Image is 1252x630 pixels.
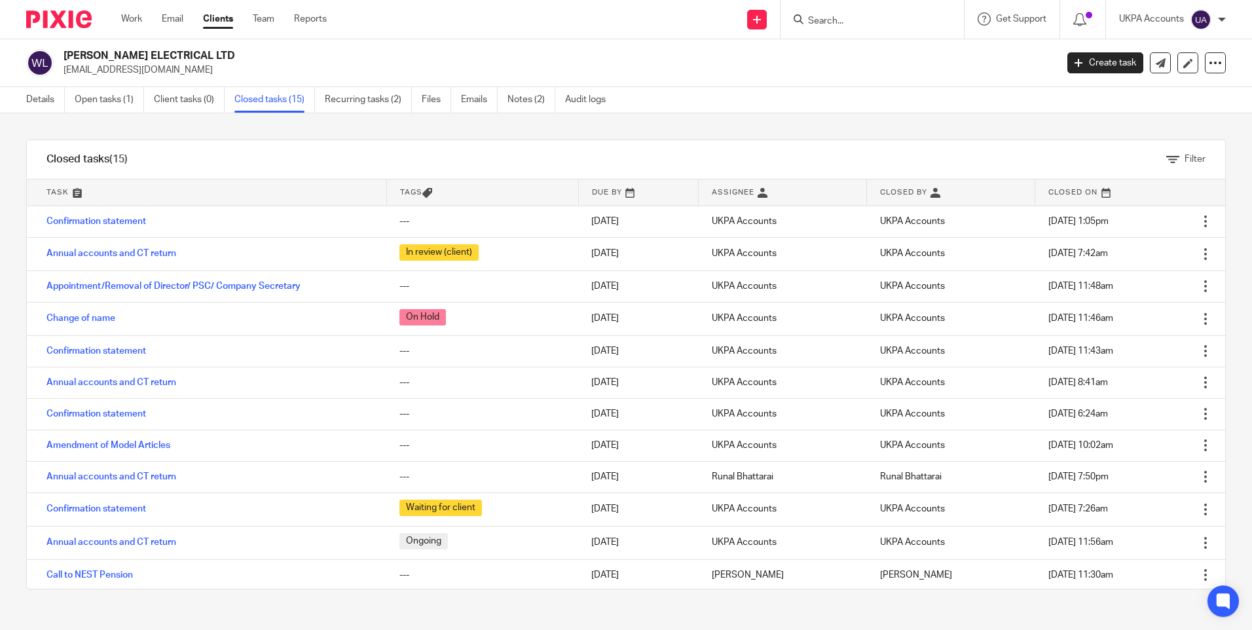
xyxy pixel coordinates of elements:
[1048,282,1113,291] span: [DATE] 11:48am
[422,87,451,113] a: Files
[578,206,698,237] td: [DATE]
[1048,409,1108,418] span: [DATE] 6:24am
[880,538,945,547] span: UKPA Accounts
[46,217,146,226] a: Confirmation statement
[578,367,698,398] td: [DATE]
[1048,441,1113,450] span: [DATE] 10:02am
[1119,12,1184,26] p: UKPA Accounts
[26,87,65,113] a: Details
[880,282,945,291] span: UKPA Accounts
[578,302,698,335] td: [DATE]
[399,344,565,358] div: ---
[880,346,945,356] span: UKPA Accounts
[1048,472,1109,481] span: [DATE] 7:50pm
[26,10,92,28] img: Pixie
[699,430,867,461] td: UKPA Accounts
[578,430,698,461] td: [DATE]
[399,470,565,483] div: ---
[699,335,867,367] td: UKPA Accounts
[699,206,867,237] td: UKPA Accounts
[578,492,698,526] td: [DATE]
[699,559,867,591] td: [PERSON_NAME]
[699,270,867,302] td: UKPA Accounts
[1185,155,1206,164] span: Filter
[807,16,925,28] input: Search
[880,409,945,418] span: UKPA Accounts
[880,217,945,226] span: UKPA Accounts
[121,12,142,26] a: Work
[46,249,176,258] a: Annual accounts and CT return
[399,215,565,228] div: ---
[699,398,867,430] td: UKPA Accounts
[294,12,327,26] a: Reports
[234,87,315,113] a: Closed tasks (15)
[1067,52,1143,73] a: Create task
[699,367,867,398] td: UKPA Accounts
[1048,538,1113,547] span: [DATE] 11:56am
[578,270,698,302] td: [DATE]
[880,314,945,323] span: UKPA Accounts
[46,409,146,418] a: Confirmation statement
[1048,346,1113,356] span: [DATE] 11:43am
[399,407,565,420] div: ---
[578,526,698,559] td: [DATE]
[1048,570,1113,580] span: [DATE] 11:30am
[578,559,698,591] td: [DATE]
[399,568,565,582] div: ---
[46,282,301,291] a: Appointment/Removal of Director/ PSC/ Company Secretary
[399,439,565,452] div: ---
[565,87,616,113] a: Audit logs
[75,87,144,113] a: Open tasks (1)
[46,441,170,450] a: Amendment of Model Articles
[1190,9,1211,30] img: svg%3E
[699,237,867,270] td: UKPA Accounts
[46,314,115,323] a: Change of name
[880,378,945,387] span: UKPA Accounts
[578,398,698,430] td: [DATE]
[880,570,952,580] span: [PERSON_NAME]
[996,14,1046,24] span: Get Support
[203,12,233,26] a: Clients
[880,472,942,481] span: Runal Bhattarai
[880,441,945,450] span: UKPA Accounts
[578,461,698,492] td: [DATE]
[578,335,698,367] td: [DATE]
[507,87,555,113] a: Notes (2)
[1048,378,1108,387] span: [DATE] 8:41am
[399,309,446,325] span: On Hold
[253,12,274,26] a: Team
[46,570,133,580] a: Call to NEST Pension
[64,64,1048,77] p: [EMAIL_ADDRESS][DOMAIN_NAME]
[46,153,128,166] h1: Closed tasks
[699,526,867,559] td: UKPA Accounts
[64,49,851,63] h2: [PERSON_NAME] ELECTRICAL LTD
[399,500,482,516] span: Waiting for client
[399,280,565,293] div: ---
[386,179,578,206] th: Tags
[399,376,565,389] div: ---
[699,492,867,526] td: UKPA Accounts
[325,87,412,113] a: Recurring tasks (2)
[699,302,867,335] td: UKPA Accounts
[154,87,225,113] a: Client tasks (0)
[1048,249,1108,258] span: [DATE] 7:42am
[1048,504,1108,513] span: [DATE] 7:26am
[46,346,146,356] a: Confirmation statement
[578,237,698,270] td: [DATE]
[1048,217,1109,226] span: [DATE] 1:05pm
[699,461,867,492] td: Runal Bhattarai
[46,378,176,387] a: Annual accounts and CT return
[461,87,498,113] a: Emails
[1048,314,1113,323] span: [DATE] 11:46am
[46,472,176,481] a: Annual accounts and CT return
[399,533,448,549] span: Ongoing
[46,504,146,513] a: Confirmation statement
[880,504,945,513] span: UKPA Accounts
[109,154,128,164] span: (15)
[880,249,945,258] span: UKPA Accounts
[26,49,54,77] img: svg%3E
[399,244,479,261] span: In review (client)
[46,538,176,547] a: Annual accounts and CT return
[162,12,183,26] a: Email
